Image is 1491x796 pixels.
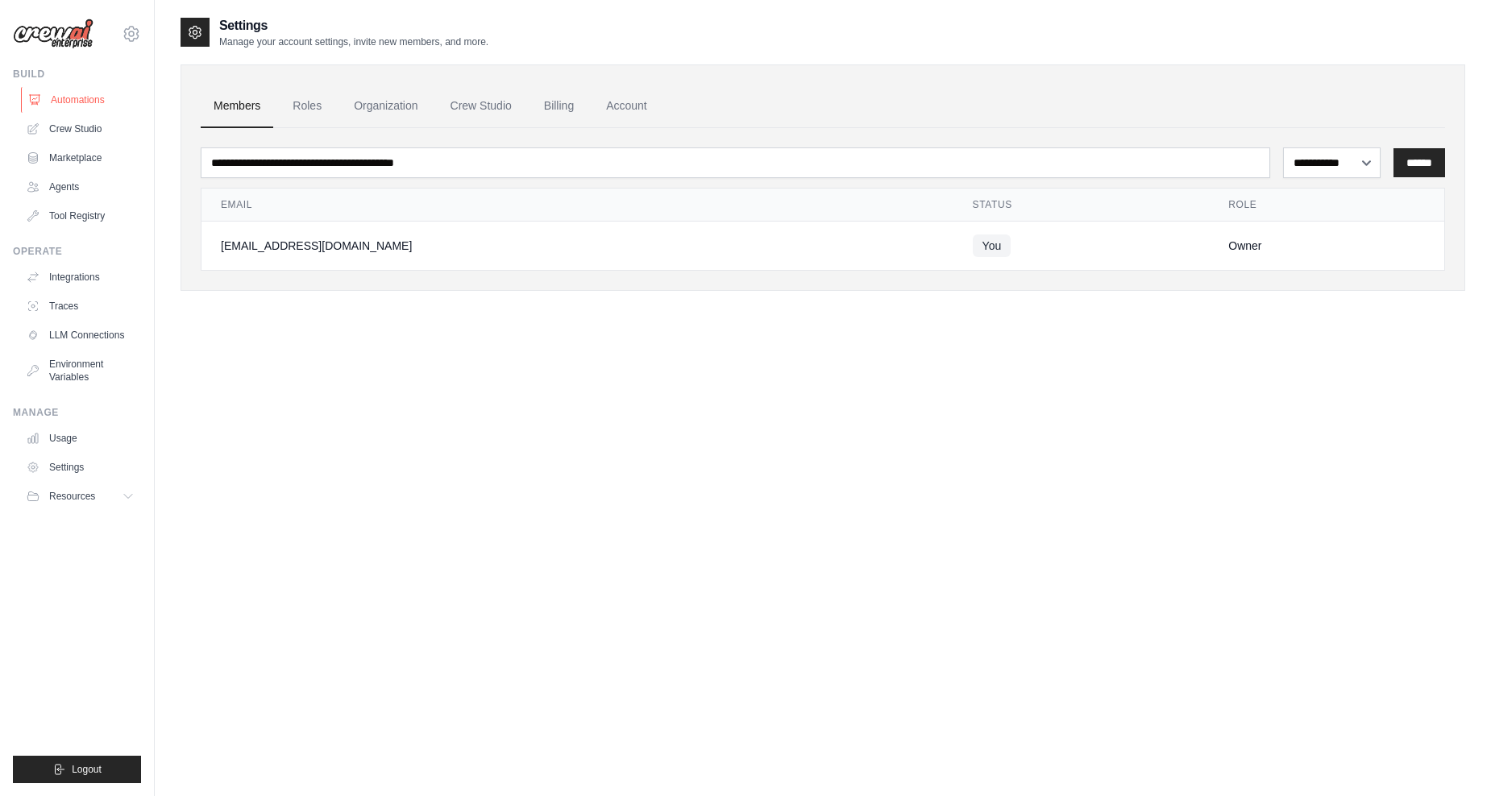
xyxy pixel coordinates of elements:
[219,16,488,35] h2: Settings
[201,85,273,128] a: Members
[19,116,141,142] a: Crew Studio
[1228,238,1425,254] div: Owner
[953,189,1210,222] th: Status
[19,425,141,451] a: Usage
[219,35,488,48] p: Manage your account settings, invite new members, and more.
[72,763,102,776] span: Logout
[1209,189,1444,222] th: Role
[19,174,141,200] a: Agents
[280,85,334,128] a: Roles
[13,245,141,258] div: Operate
[19,145,141,171] a: Marketplace
[19,322,141,348] a: LLM Connections
[49,490,95,503] span: Resources
[13,19,93,49] img: Logo
[201,189,953,222] th: Email
[973,234,1011,257] span: You
[19,293,141,319] a: Traces
[21,87,143,113] a: Automations
[19,454,141,480] a: Settings
[19,203,141,229] a: Tool Registry
[438,85,525,128] a: Crew Studio
[19,483,141,509] button: Resources
[13,68,141,81] div: Build
[593,85,660,128] a: Account
[19,264,141,290] a: Integrations
[341,85,430,128] a: Organization
[13,406,141,419] div: Manage
[13,756,141,783] button: Logout
[19,351,141,390] a: Environment Variables
[531,85,587,128] a: Billing
[221,238,934,254] div: [EMAIL_ADDRESS][DOMAIN_NAME]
